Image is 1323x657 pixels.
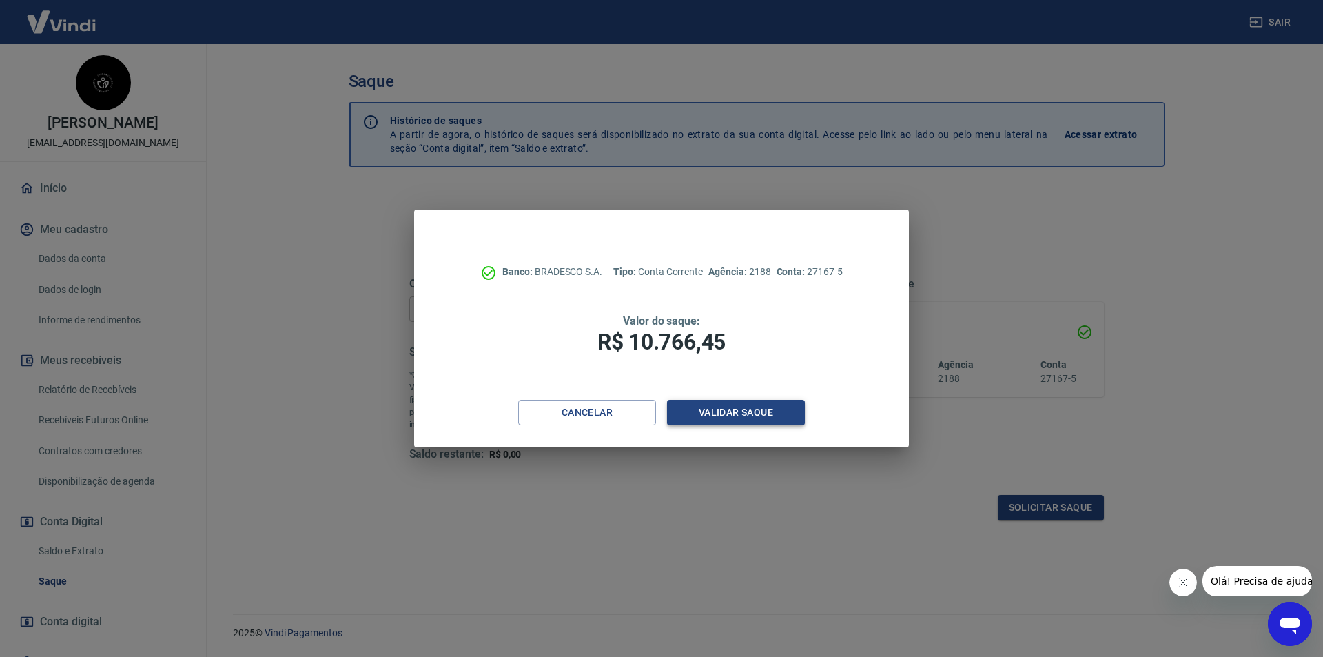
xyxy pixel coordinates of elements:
span: Tipo: [613,266,638,277]
p: 27167-5 [777,265,843,279]
span: Valor do saque: [623,314,700,327]
p: Conta Corrente [613,265,703,279]
p: BRADESCO S.A. [502,265,602,279]
iframe: Botão para abrir a janela de mensagens [1268,602,1312,646]
span: Agência: [708,266,749,277]
span: Olá! Precisa de ajuda? [8,10,116,21]
iframe: Fechar mensagem [1169,569,1197,596]
button: Validar saque [667,400,805,425]
span: Conta: [777,266,808,277]
button: Cancelar [518,400,656,425]
span: Banco: [502,266,535,277]
iframe: Mensagem da empresa [1202,566,1312,596]
span: R$ 10.766,45 [597,329,726,355]
p: 2188 [708,265,770,279]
